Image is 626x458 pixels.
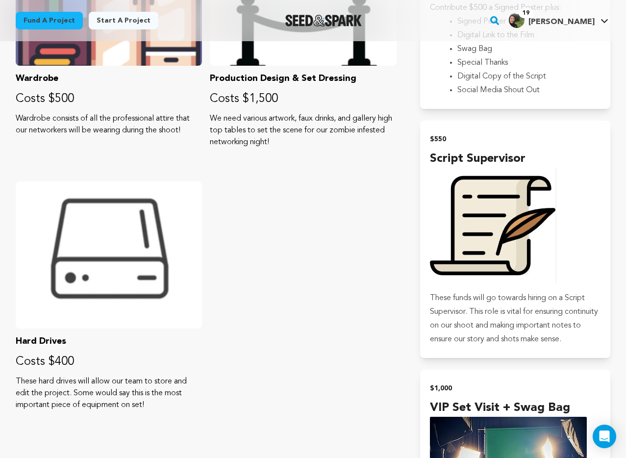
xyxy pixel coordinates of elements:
a: Melissa N.'s Profile [507,10,610,28]
h4: VIP Set Visit + Swag Bag [430,399,601,417]
h2: $550 [430,132,601,146]
span: Social Media Shout Out [457,86,540,94]
span: Digital Copy of the Script [457,73,546,80]
span: Special Thanks [457,59,508,67]
p: Wardrobe consists of all the professional attire that our networkers will be wearing during the s... [16,113,202,136]
p: Hard Drives [16,334,202,348]
p: Costs $400 [16,354,202,370]
div: Open Intercom Messenger [593,425,616,448]
p: Production Design & Set Dressing [210,72,396,85]
img: Mel%20Photo.jpg [509,12,525,28]
a: Seed&Spark Homepage [285,15,362,26]
p: We need various artwork, faux drinks, and gallery high top tables to set the scene for our zombie... [210,113,396,148]
p: Wardrobe [16,72,202,85]
h4: Script Supervisor [430,150,601,168]
p: Costs $500 [16,91,202,107]
span: Melissa N.'s Profile [507,10,610,31]
p: Costs $1,500 [210,91,396,107]
a: Fund a project [16,12,83,29]
a: Start a project [89,12,158,29]
p: These funds will go towards hiring on a Script Supervisor. This role is vital for ensuring contin... [430,291,601,346]
span: Swag Bag [457,45,492,53]
button: $550 Script Supervisor incentive These funds will go towards hiring on a Script Supervisor. This ... [420,121,610,358]
div: Melissa N.'s Profile [509,12,595,28]
span: 19 [519,8,533,18]
img: incentive [430,168,556,283]
img: Seed&Spark Logo Dark Mode [285,15,362,26]
span: [PERSON_NAME] [528,18,595,26]
h2: $1,000 [430,382,601,395]
p: These hard drives will allow our team to store and edit the project. Some would say this is the m... [16,376,202,411]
